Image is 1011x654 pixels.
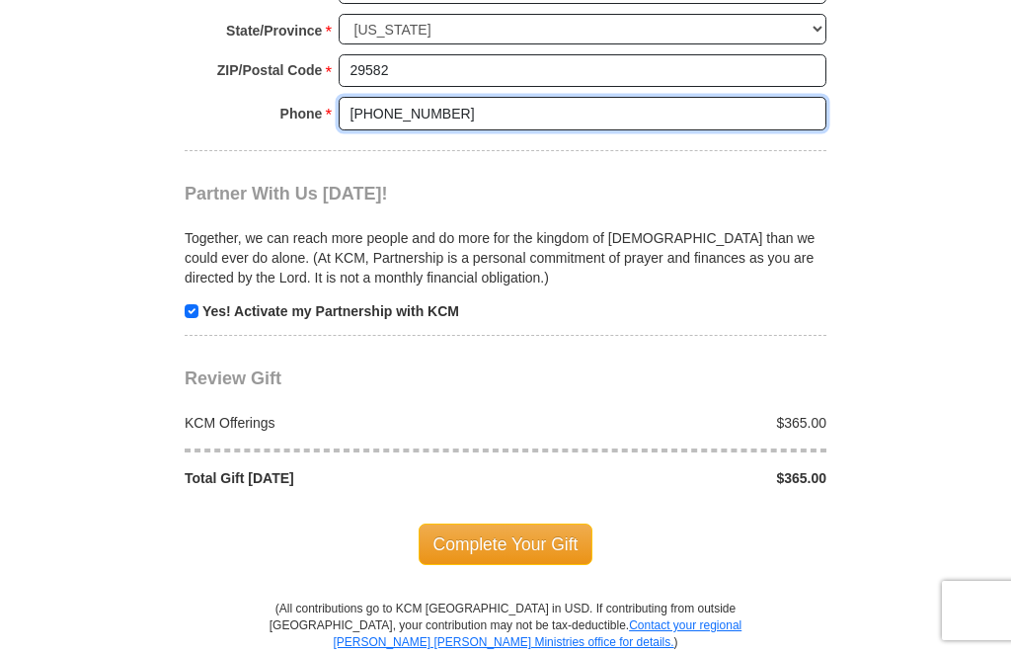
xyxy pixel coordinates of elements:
[202,303,459,319] strong: Yes! Activate my Partnership with KCM
[185,368,281,388] span: Review Gift
[217,56,323,84] strong: ZIP/Postal Code
[175,413,506,433] div: KCM Offerings
[280,100,323,127] strong: Phone
[419,524,593,565] span: Complete Your Gift
[505,468,837,488] div: $365.00
[185,228,826,287] p: Together, we can reach more people and do more for the kingdom of [DEMOGRAPHIC_DATA] than we coul...
[226,17,322,44] strong: State/Province
[175,468,506,488] div: Total Gift [DATE]
[505,413,837,433] div: $365.00
[185,184,388,204] span: Partner With Us [DATE]!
